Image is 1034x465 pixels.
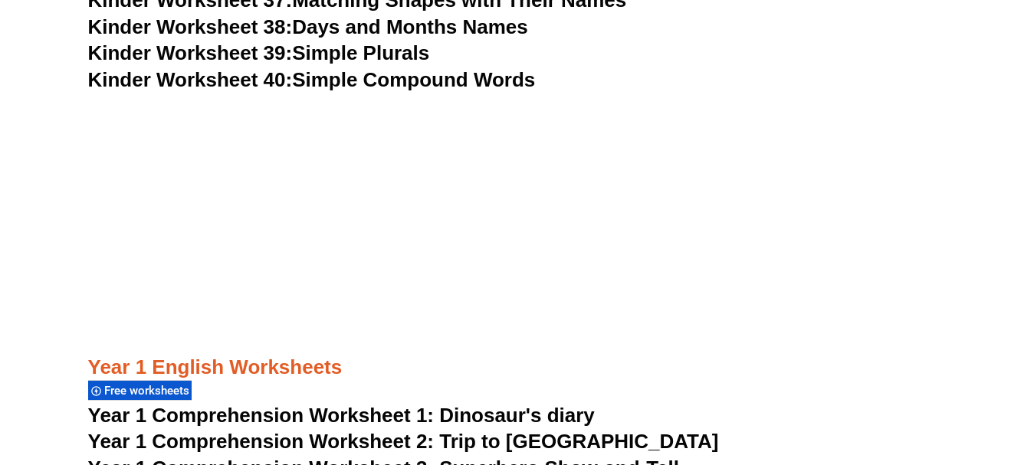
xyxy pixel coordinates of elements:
h3: Year 1 English Worksheets [88,355,947,381]
iframe: Chat Widget [779,292,1034,465]
a: Kinder Worksheet 40:Simple Compound Words [88,68,536,91]
span: Kinder Worksheet 39: [88,41,293,64]
a: Kinder Worksheet 39:Simple Plurals [88,41,430,64]
span: Free worksheets [104,384,194,398]
span: Kinder Worksheet 40: [88,68,293,91]
a: Year 1 Comprehension Worksheet 1: Dinosaur's diary [88,404,595,427]
iframe: Advertisement [88,94,947,316]
a: Kinder Worksheet 38:Days and Months Names [88,15,528,38]
a: Year 1 Comprehension Worksheet 2: Trip to [GEOGRAPHIC_DATA] [88,430,719,453]
span: Kinder Worksheet 38: [88,15,293,38]
div: Free worksheets [88,380,192,401]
